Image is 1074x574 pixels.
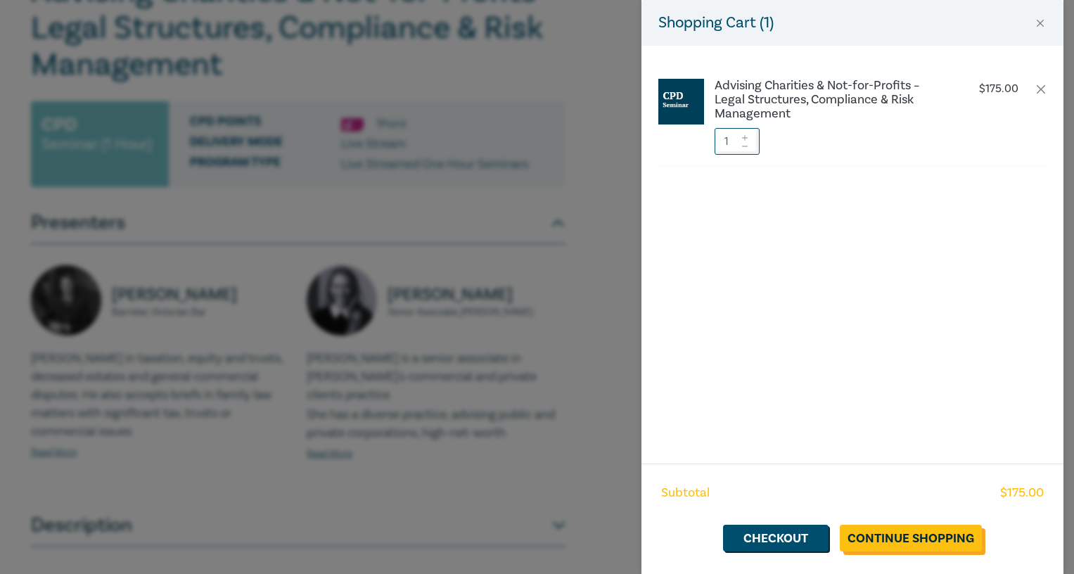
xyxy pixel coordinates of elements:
input: 1 [715,128,760,155]
a: Continue Shopping [840,525,982,551]
img: CPD%20Seminar.jpg [658,79,704,125]
span: $ 175.00 [1000,484,1044,502]
p: $ 175.00 [979,82,1018,96]
a: Advising Charities & Not-for-Profits – Legal Structures, Compliance & Risk Management [715,79,948,121]
button: Close [1034,17,1047,30]
a: Checkout [723,525,829,551]
h5: Shopping Cart ( 1 ) [658,11,774,34]
span: Subtotal [661,484,710,502]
